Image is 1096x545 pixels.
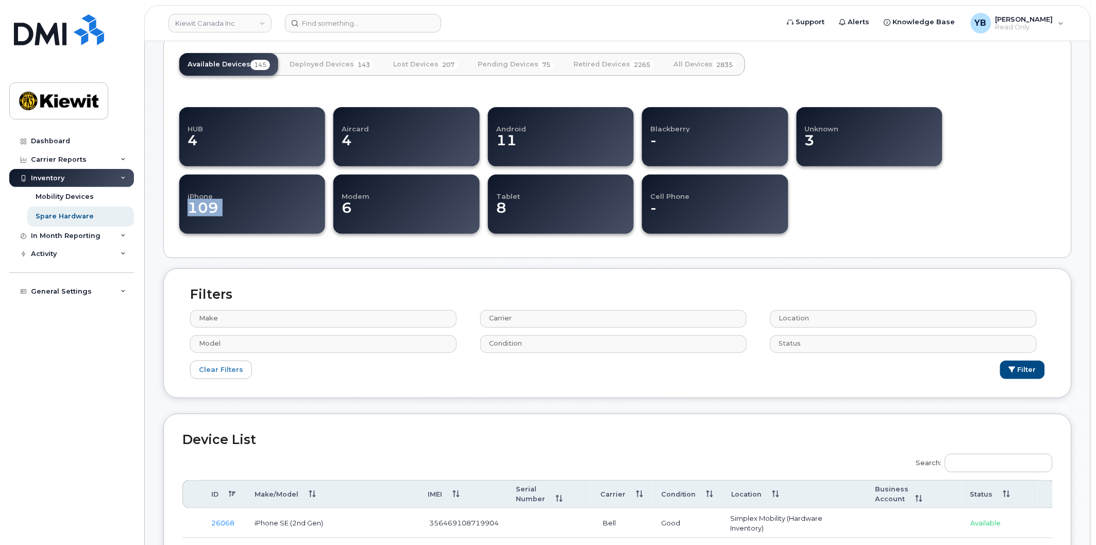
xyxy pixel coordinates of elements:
dd: 3 [805,132,933,159]
th: Make/Model: activate to sort column ascending [245,480,418,509]
span: 2835 [713,60,737,70]
th: Condition: activate to sort column ascending [652,480,722,509]
h4: Unknown [805,115,933,132]
dd: 6 [342,200,470,227]
h4: Modem [342,182,470,200]
h2: Device List [182,433,1053,447]
span: Support [796,17,825,27]
th: IMEI: activate to sort column ascending [418,480,507,509]
span: 207 [439,60,458,70]
a: Support [780,12,832,32]
a: Retired Devices2265 [565,53,662,76]
input: Search: [945,454,1053,472]
h4: Aircard [342,115,470,132]
span: 75 [538,60,554,70]
a: Deployed Devices143 [281,53,382,76]
span: Available [971,519,1001,527]
a: Pending Devices75 [469,53,562,76]
button: Filter [1000,361,1045,380]
th: Status: activate to sort column ascending [961,480,1019,509]
dd: - [650,200,788,227]
a: Clear Filters [190,361,252,380]
h4: Android [496,115,634,132]
dd: - [650,132,779,159]
h4: Blackberry [650,115,779,132]
dd: 109 [188,200,325,227]
a: Available Devices145 [179,53,278,76]
h4: iPhone [188,182,325,200]
span: 145 [250,60,270,70]
th: Serial Number: activate to sort column ascending [507,480,591,509]
dd: 4 [188,132,316,159]
h4: Cell Phone [650,182,788,200]
label: Search: [909,447,1053,476]
th: Location: activate to sort column ascending [722,480,866,509]
td: iPhone SE (2nd Gen) [245,508,420,538]
dd: 11 [496,132,634,159]
td: Good [652,508,721,538]
span: Alerts [848,17,870,27]
td: Bell [594,508,652,538]
div: Yacine Brahimi [964,13,1071,33]
td: Simplex Mobility (Hardware Inventory) [721,508,866,538]
a: All Devices2835 [665,53,745,76]
a: Knowledge Base [877,12,963,32]
a: 26068 [211,519,234,527]
span: 2265 [630,60,654,70]
dd: 4 [342,132,470,159]
span: 143 [354,60,374,70]
a: Lost Devices207 [385,53,466,76]
h4: Tablet [496,182,625,200]
input: Find something... [285,14,441,32]
a: Alerts [832,12,877,32]
h4: HUB [188,115,316,132]
span: Knowledge Base [893,17,955,27]
span: [PERSON_NAME] [996,15,1053,23]
th: Business Account: activate to sort column ascending [866,480,961,509]
h2: Filters [182,287,1053,302]
span: Read Only [996,23,1053,31]
th: ID: activate to sort column descending [202,480,245,509]
td: 356469108719904 [420,508,509,538]
iframe: Messenger Launcher [1051,500,1088,537]
th: Carrier: activate to sort column ascending [591,480,652,509]
dd: 8 [496,200,625,227]
a: Kiewit Canada Inc [168,14,272,32]
span: YB [975,17,987,29]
